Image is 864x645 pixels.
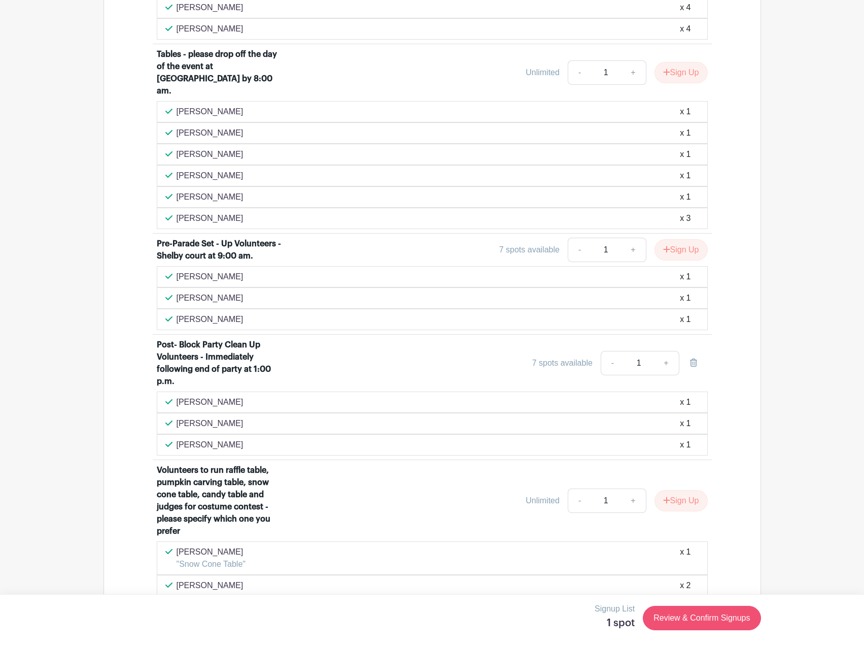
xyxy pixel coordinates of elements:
[177,439,244,451] p: [PERSON_NAME]
[601,351,624,375] a: -
[654,490,708,511] button: Sign Up
[680,191,690,203] div: x 1
[177,212,244,224] p: [PERSON_NAME]
[680,579,690,604] div: x 2
[680,313,690,326] div: x 1
[620,489,646,513] a: +
[680,417,690,430] div: x 1
[177,546,246,558] p: [PERSON_NAME]
[499,244,560,256] div: 7 spots available
[653,351,679,375] a: +
[177,592,244,604] p: "Judge costumes!"
[568,60,591,85] a: -
[532,357,593,369] div: 7 spots available
[680,271,690,283] div: x 1
[680,170,690,182] div: x 1
[177,313,244,326] p: [PERSON_NAME]
[620,238,646,262] a: +
[157,464,283,537] div: Volunteers to run raffle table, pumpkin carving table, snow cone table, candy table and judges fo...
[568,489,591,513] a: -
[680,292,690,304] div: x 1
[177,106,244,118] p: [PERSON_NAME]
[595,603,635,615] p: Signup List
[526,67,560,79] div: Unlimited
[680,2,690,14] div: x 4
[157,238,283,262] div: Pre-Parade Set - Up Volunteers - Shelby court at 9:00 am.
[680,23,690,35] div: x 4
[568,238,591,262] a: -
[177,271,244,283] p: [PERSON_NAME]
[526,495,560,507] div: Unlimited
[177,396,244,408] p: [PERSON_NAME]
[680,148,690,160] div: x 1
[177,558,246,570] p: "Snow Cone Table"
[620,60,646,85] a: +
[177,579,244,592] p: [PERSON_NAME]
[177,292,244,304] p: [PERSON_NAME]
[680,396,690,408] div: x 1
[177,417,244,430] p: [PERSON_NAME]
[680,439,690,451] div: x 1
[680,106,690,118] div: x 1
[680,212,690,224] div: x 3
[680,546,690,570] div: x 1
[680,127,690,139] div: x 1
[177,191,244,203] p: [PERSON_NAME]
[643,606,761,630] a: Review & Confirm Signups
[177,2,244,14] p: [PERSON_NAME]
[177,23,244,35] p: [PERSON_NAME]
[177,170,244,182] p: [PERSON_NAME]
[654,62,708,83] button: Sign Up
[177,127,244,139] p: [PERSON_NAME]
[157,339,283,388] div: Post- Block Party Clean Up Volunteers - Immediately following end of party at 1:00 p.m.
[595,617,635,629] h5: 1 spot
[654,239,708,261] button: Sign Up
[157,48,283,97] div: Tables - please drop off the day of the event at [GEOGRAPHIC_DATA] by 8:00 am.
[177,148,244,160] p: [PERSON_NAME]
